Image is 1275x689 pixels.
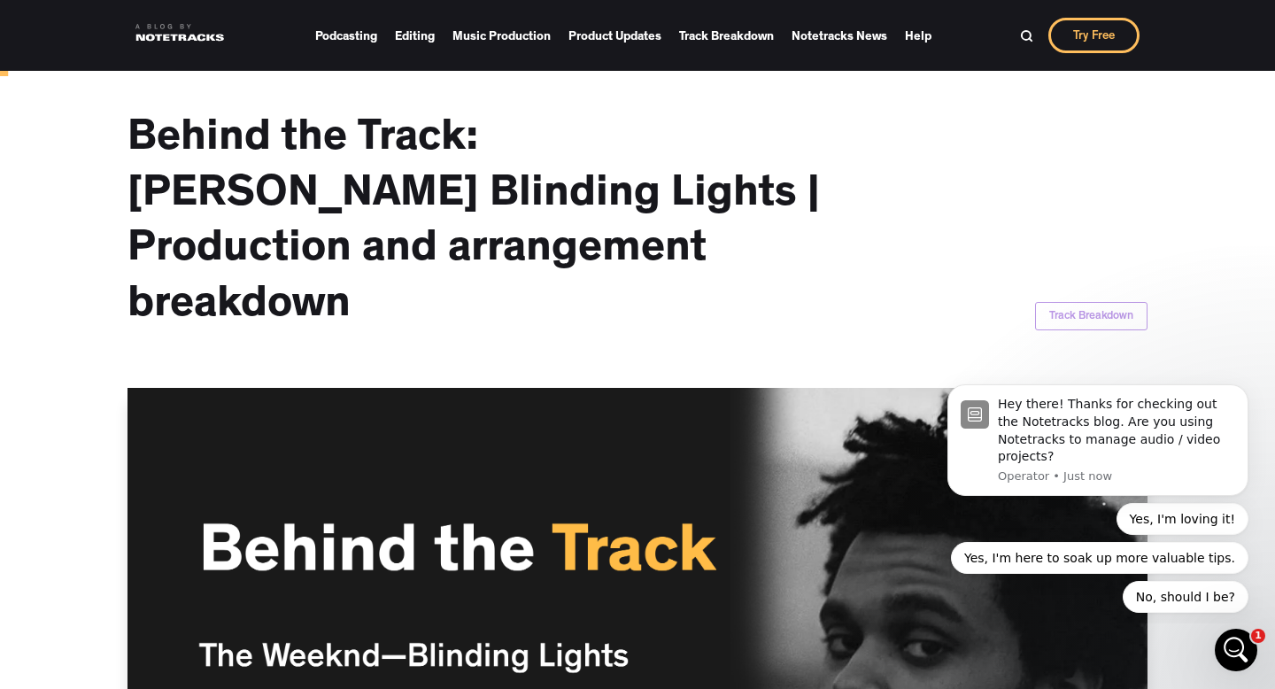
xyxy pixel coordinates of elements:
a: Podcasting [315,23,377,49]
a: Try Free [1048,18,1140,53]
img: Search Bar [1020,29,1033,43]
a: Editing [395,23,435,49]
a: Music Production [452,23,551,49]
iframe: Intercom notifications message [921,368,1275,623]
a: Product Updates [568,23,661,49]
a: Track Breakdown [679,23,774,49]
a: Notetracks News [792,23,887,49]
iframe: Intercom live chat [1215,629,1257,671]
a: Help [905,23,931,49]
span: 1 [1251,629,1265,643]
a: Track Breakdown [1035,302,1147,330]
h1: Behind the Track: [PERSON_NAME] Blinding Lights | Production and arrangement breakdown [127,113,836,335]
div: Track Breakdown [1049,308,1133,326]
